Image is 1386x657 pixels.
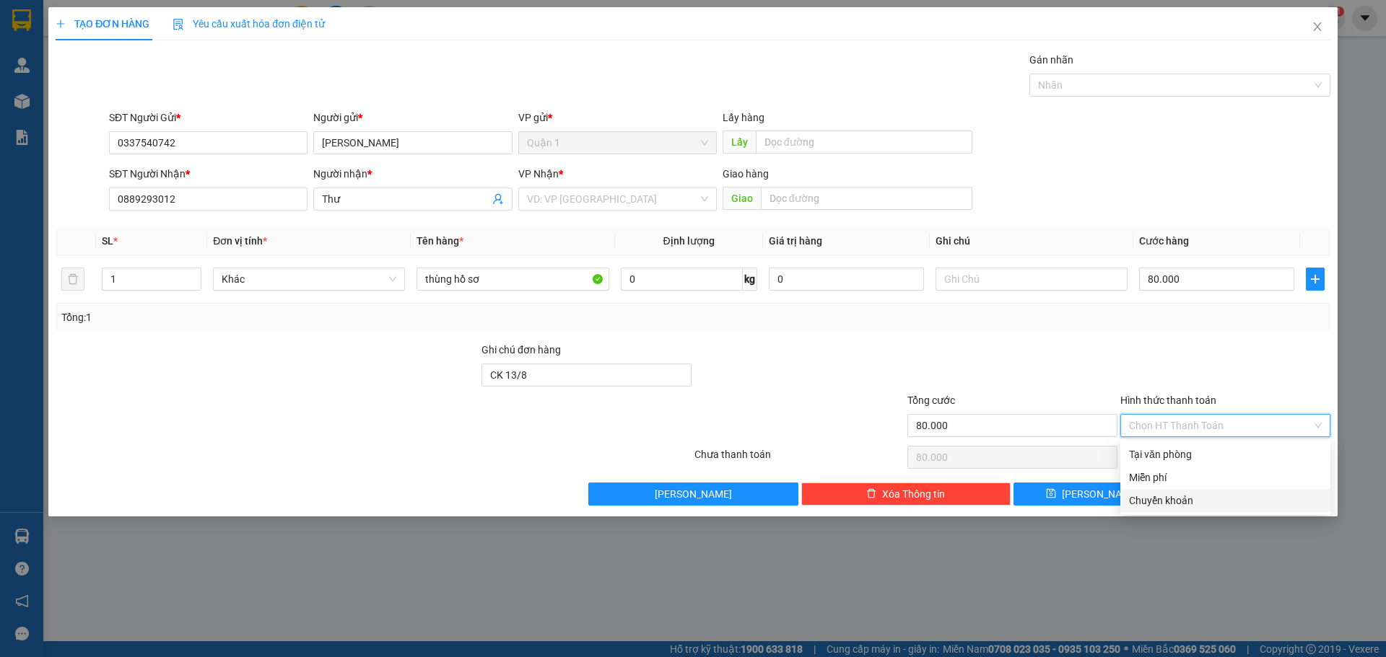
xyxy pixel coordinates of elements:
div: SĐT Người Gửi [109,110,308,125]
span: save [1046,488,1056,500]
span: SL [102,235,113,247]
div: Miễn phí [1129,469,1322,485]
button: deleteXóa Thông tin [801,482,1011,506]
span: Cước hàng [1139,235,1189,247]
button: delete [61,268,84,291]
button: plus [1306,268,1325,291]
div: Người gửi [313,110,512,125]
span: user-add [492,193,504,205]
input: Ghi chú đơn hàng [481,363,692,387]
label: Gán nhãn [1029,54,1073,66]
div: Chuyển khoản [1129,493,1322,508]
input: 0 [769,268,924,291]
span: Khác [222,268,396,290]
th: Ghi chú [930,227,1133,255]
div: Chưa thanh toán [693,446,906,472]
span: [PERSON_NAME] [1062,486,1139,502]
li: VP [GEOGRAPHIC_DATA] [7,61,100,109]
span: TẠO ĐƠN HÀNG [56,18,149,30]
span: Định lượng [663,235,715,247]
span: Giao hàng [723,168,769,180]
span: Lấy [723,131,756,154]
span: plus [56,19,66,29]
span: Tên hàng [417,235,463,247]
img: icon [173,19,184,30]
span: Giá trị hàng [769,235,822,247]
label: Ghi chú đơn hàng [481,344,561,356]
span: kg [743,268,757,291]
button: save[PERSON_NAME] [1014,482,1170,506]
button: [PERSON_NAME] [588,482,798,506]
span: [PERSON_NAME] [655,486,732,502]
span: delete [866,488,876,500]
span: Giao [723,187,761,210]
li: Bình Minh Tải [7,7,209,35]
input: Ghi Chú [936,268,1128,291]
div: Tổng: 1 [61,309,535,325]
div: Người nhận [313,166,512,182]
span: close [1312,21,1323,32]
button: Close [1297,7,1338,48]
span: plus [1307,273,1324,285]
input: Dọc đường [756,131,972,154]
span: Yêu cầu xuất hóa đơn điện tử [173,18,325,30]
div: VP gửi [518,110,717,125]
input: Dọc đường [761,187,972,210]
span: VP Nhận [518,168,559,180]
div: Tại văn phòng [1129,446,1322,462]
span: Tổng cước [907,394,955,406]
div: SĐT Người Nhận [109,166,308,182]
span: Quận 1 [527,132,708,154]
span: Lấy hàng [723,112,764,123]
span: Đơn vị tính [213,235,267,247]
label: Hình thức thanh toán [1120,394,1216,406]
img: logo.jpg [7,7,58,58]
input: VD: Bàn, Ghế [417,268,609,291]
span: Xóa Thông tin [882,486,945,502]
li: VP [GEOGRAPHIC_DATA] [100,61,192,109]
